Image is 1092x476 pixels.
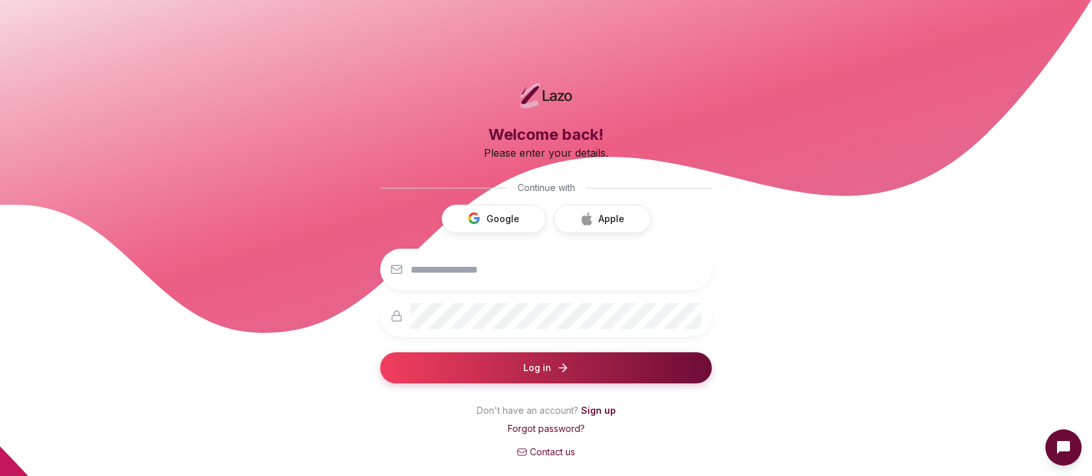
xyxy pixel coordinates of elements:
[554,205,651,233] button: Apple
[581,405,616,416] a: Sign up
[1045,429,1082,466] button: Open Intercom messenger
[380,404,712,422] p: Don't have an account?
[508,423,585,434] a: Forgot password?
[523,361,551,374] span: Log in
[380,352,712,383] button: Log in
[380,124,712,145] h3: Welcome back!
[518,181,575,194] span: Continue with
[380,446,712,459] a: Contact us
[442,205,546,233] button: Google
[380,145,712,161] p: Please enter your details.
